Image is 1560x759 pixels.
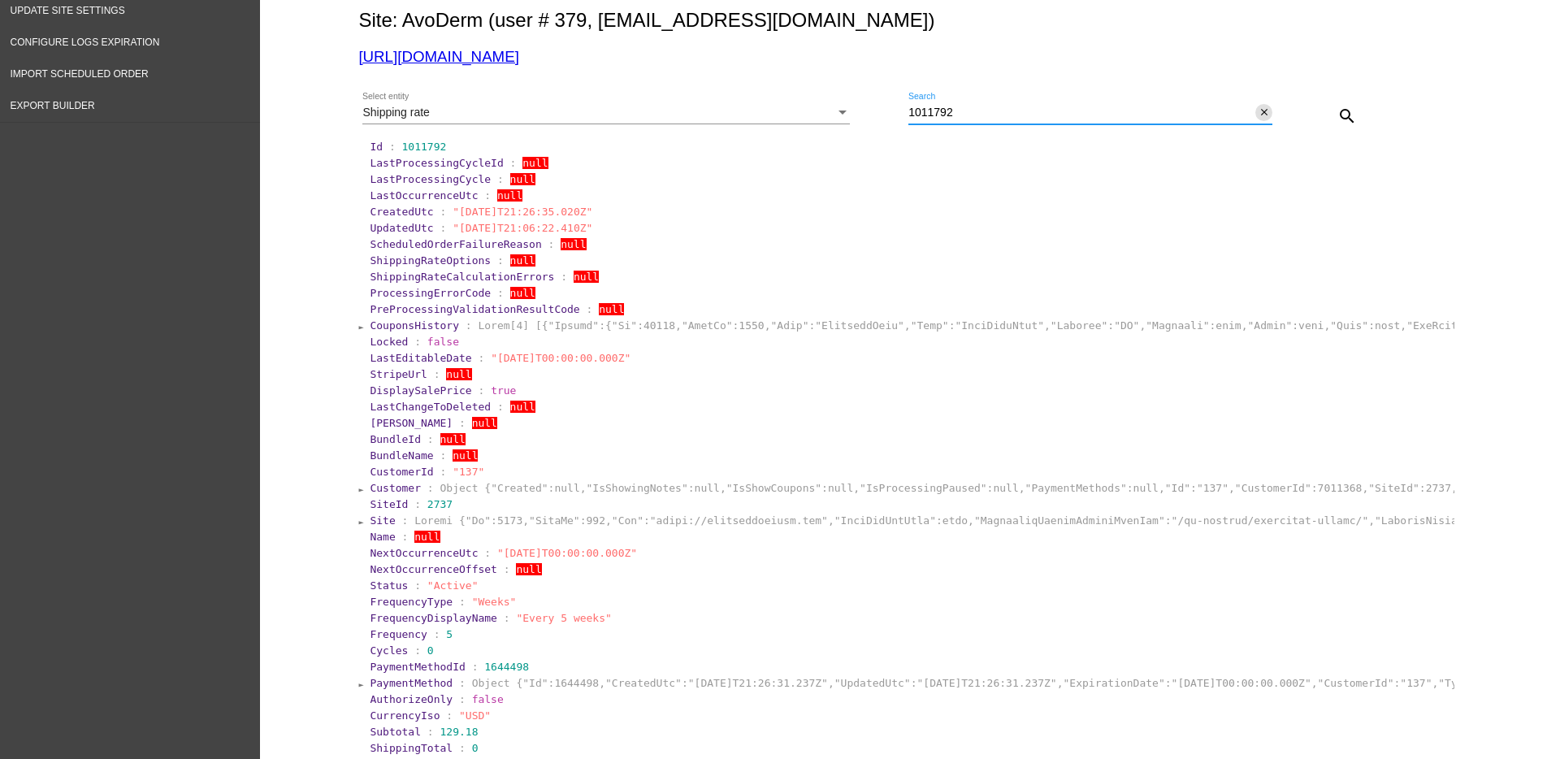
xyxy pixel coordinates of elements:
[587,303,593,315] span: :
[370,563,497,575] span: NextOccurrenceOffset
[459,417,466,429] span: :
[516,563,541,575] span: null
[370,449,433,462] span: BundleName
[370,596,453,608] span: FrequencyType
[402,141,447,153] span: 1011792
[427,726,434,738] span: :
[370,726,421,738] span: Subtotal
[11,68,149,80] span: Import Scheduled Order
[370,173,491,185] span: LastProcessingCycle
[446,368,471,380] span: null
[370,271,554,283] span: ShippingRateCalculationErrors
[434,368,440,380] span: :
[11,100,95,111] span: Export Builder
[370,352,471,364] span: LastEditableDate
[414,531,440,543] span: null
[370,401,491,413] span: LastChangeToDeleted
[370,238,541,250] span: ScheduledOrderFailureReason
[453,222,592,234] span: "[DATE]T21:06:22.410Z"
[370,141,383,153] span: Id
[402,514,409,527] span: :
[427,336,459,348] span: false
[11,5,125,16] span: Update Site Settings
[472,693,504,705] span: false
[1255,104,1272,121] button: Clear
[440,433,466,445] span: null
[440,726,479,738] span: 129.18
[446,628,453,640] span: 5
[414,336,421,348] span: :
[472,742,479,754] span: 0
[548,238,555,250] span: :
[370,742,453,754] span: ShippingTotal
[370,579,408,592] span: Status
[370,693,453,705] span: AuthorizeOnly
[414,579,421,592] span: :
[389,141,396,153] span: :
[370,157,503,169] span: LastProcessingCycleId
[1337,106,1357,126] mat-icon: search
[510,157,517,169] span: :
[497,173,504,185] span: :
[466,319,472,332] span: :
[358,9,1454,32] h2: Site: AvoDerm (user # 379, [EMAIL_ADDRESS][DOMAIN_NAME])
[370,433,421,445] span: BundleId
[478,352,484,364] span: :
[370,189,478,202] span: LastOccurrenceUtc
[370,482,421,494] span: Customer
[370,287,491,299] span: ProcessingErrorCode
[459,693,466,705] span: :
[414,498,421,510] span: :
[574,271,599,283] span: null
[472,661,479,673] span: :
[440,466,447,478] span: :
[370,547,478,559] span: NextOccurrenceUtc
[370,677,453,689] span: PaymentMethod
[561,238,586,250] span: null
[370,336,408,348] span: Locked
[370,303,579,315] span: PreProcessingValidationResultCode
[1259,106,1270,119] mat-icon: close
[402,531,409,543] span: :
[370,206,433,218] span: CreatedUtc
[504,563,510,575] span: :
[370,514,395,527] span: Site
[427,433,434,445] span: :
[446,709,453,722] span: :
[491,384,516,397] span: true
[370,222,433,234] span: UpdatedUtc
[472,417,497,429] span: null
[510,173,535,185] span: null
[370,531,395,543] span: Name
[414,644,421,657] span: :
[516,612,611,624] span: "Every 5 weeks"
[362,106,430,119] span: Shipping rate
[370,628,427,640] span: Frequency
[484,661,529,673] span: 1644498
[370,466,433,478] span: CustomerId
[497,189,522,202] span: null
[459,742,466,754] span: :
[358,48,518,65] a: [URL][DOMAIN_NAME]
[453,466,484,478] span: "137"
[370,384,471,397] span: DisplaySalePrice
[370,368,427,380] span: StripeUrl
[472,596,517,608] span: "Weeks"
[434,628,440,640] span: :
[484,547,491,559] span: :
[459,677,466,689] span: :
[459,596,466,608] span: :
[561,271,567,283] span: :
[497,287,504,299] span: :
[427,644,434,657] span: 0
[370,254,491,267] span: ShippingRateOptions
[484,189,491,202] span: :
[440,449,447,462] span: :
[440,222,447,234] span: :
[459,709,491,722] span: "USD"
[497,401,504,413] span: :
[370,319,459,332] span: CouponsHistory
[908,106,1255,119] input: Search
[599,303,624,315] span: null
[497,254,504,267] span: :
